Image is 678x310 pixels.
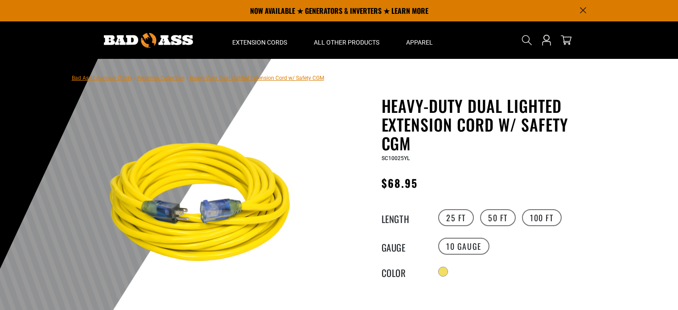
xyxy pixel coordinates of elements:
[314,38,379,46] span: All Other Products
[186,75,188,81] span: ›
[520,33,534,47] summary: Search
[104,33,193,48] img: Bad Ass Extension Cords
[72,72,324,83] nav: breadcrumbs
[382,96,600,153] h1: Heavy-Duty Dual Lighted Extension Cord w/ Safety CGM
[438,209,474,226] label: 25 FT
[190,75,324,81] span: Heavy-Duty Dual Lighted Extension Cord w/ Safety CGM
[382,212,426,223] legend: Length
[382,266,426,277] legend: Color
[382,155,410,161] span: SC10025YL
[219,21,300,59] summary: Extension Cords
[232,38,287,46] span: Extension Cords
[522,209,562,226] label: 100 FT
[72,75,132,81] a: Bad Ass Extension Cords
[382,240,426,252] legend: Gauge
[406,38,433,46] span: Apparel
[480,209,516,226] label: 50 FT
[438,238,489,255] label: 10 Gauge
[382,175,418,191] span: $68.95
[393,21,446,59] summary: Apparel
[300,21,393,59] summary: All Other Products
[137,75,185,81] a: Return to Collection
[134,75,136,81] span: ›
